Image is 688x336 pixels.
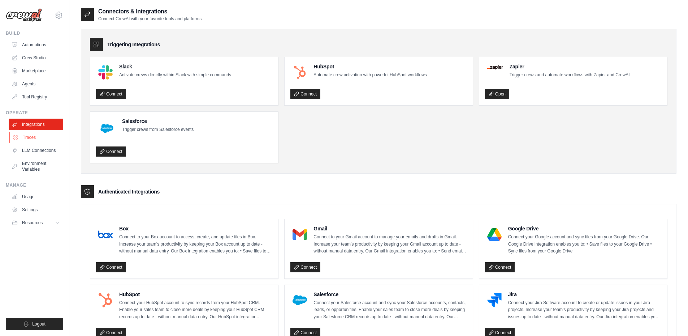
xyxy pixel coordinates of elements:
[508,299,661,321] p: Connect your Jira Software account to create or update issues in your Jira projects. Increase you...
[487,293,502,307] img: Jira Logo
[485,89,509,99] a: Open
[119,234,272,255] p: Connect to your Box account to access, create, and update files in Box. Increase your team’s prod...
[6,30,63,36] div: Build
[98,120,116,137] img: Salesforce Logo
[9,145,63,156] a: LLM Connections
[293,65,307,80] img: HubSpot Logo
[9,65,63,77] a: Marketplace
[32,321,46,327] span: Logout
[508,291,661,298] h4: Jira
[313,291,467,298] h4: Salesforce
[313,299,467,321] p: Connect your Salesforce account and sync your Salesforce accounts, contacts, leads, or opportunit...
[9,217,63,229] button: Resources
[98,65,113,80] img: Slack Logo
[119,225,272,232] h4: Box
[107,41,160,48] h3: Triggering Integrations
[119,299,272,321] p: Connect your HubSpot account to sync records from your HubSpot CRM. Enable your sales team to clo...
[119,63,231,70] h4: Slack
[510,63,630,70] h4: Zapier
[510,72,630,79] p: Trigger crews and automate workflows with Zapier and CrewAI
[98,188,160,195] h3: Authenticated Integrations
[9,158,63,175] a: Environment Variables
[293,293,307,307] img: Salesforce Logo
[487,65,503,69] img: Zapier Logo
[9,39,63,51] a: Automations
[9,91,63,103] a: Tool Registry
[119,72,231,79] p: Activate crews directly within Slack with simple commands
[9,78,63,90] a: Agents
[508,234,661,255] p: Connect your Google account and sync files from your Google Drive. Our Google Drive integration e...
[6,110,63,116] div: Operate
[96,262,126,272] a: Connect
[313,72,427,79] p: Automate crew activation with powerful HubSpot workflows
[9,191,63,203] a: Usage
[313,225,467,232] h4: Gmail
[6,182,63,188] div: Manage
[98,293,113,307] img: HubSpot Logo
[122,126,194,133] p: Trigger crews from Salesforce events
[313,234,467,255] p: Connect to your Gmail account to manage your emails and drafts in Gmail. Increase your team’s pro...
[6,8,42,22] img: Logo
[290,262,320,272] a: Connect
[22,220,43,226] span: Resources
[9,204,63,216] a: Settings
[508,225,661,232] h4: Google Drive
[119,291,272,298] h4: HubSpot
[487,227,502,242] img: Google Drive Logo
[96,146,126,157] a: Connect
[9,52,63,64] a: Crew Studio
[98,16,202,22] p: Connect CrewAI with your favorite tools and platforms
[122,118,194,125] h4: Salesforce
[9,119,63,130] a: Integrations
[98,7,202,16] h2: Connectors & Integrations
[290,89,320,99] a: Connect
[485,262,515,272] a: Connect
[293,227,307,242] img: Gmail Logo
[6,318,63,330] button: Logout
[9,132,64,143] a: Traces
[96,89,126,99] a: Connect
[313,63,427,70] h4: HubSpot
[98,227,113,242] img: Box Logo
